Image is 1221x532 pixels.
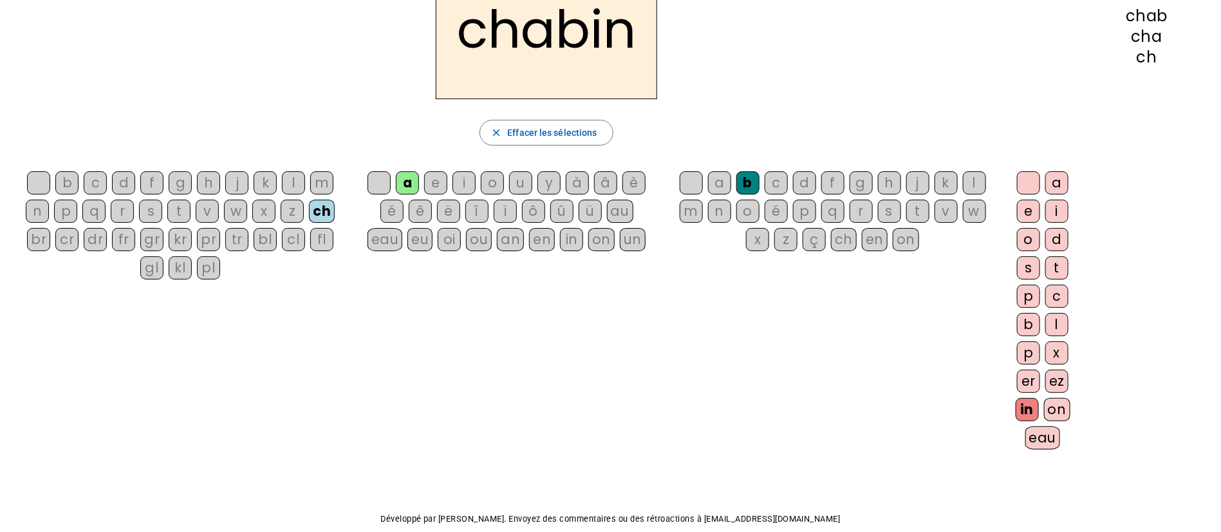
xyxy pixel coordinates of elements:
div: on [893,228,919,251]
div: x [252,200,275,223]
div: k [935,171,958,195]
div: ï [494,200,517,223]
div: eau [368,228,403,251]
div: v [935,200,958,223]
div: ch [831,228,857,251]
div: on [1044,398,1070,421]
div: b [1017,313,1040,336]
div: ch [309,200,335,223]
div: au [607,200,633,223]
div: p [1017,285,1040,308]
div: p [793,200,816,223]
div: fr [112,228,135,251]
div: à [566,171,589,195]
div: kr [169,228,192,251]
div: ez [1045,370,1068,393]
div: m [680,200,703,223]
div: c [84,171,107,195]
div: l [282,171,305,195]
div: c [765,171,788,195]
div: j [225,171,248,195]
div: on [588,228,615,251]
div: e [1017,200,1040,223]
div: p [54,200,77,223]
div: s [878,200,901,223]
div: w [224,200,247,223]
div: n [708,200,731,223]
div: b [736,171,760,195]
div: d [1045,228,1068,251]
div: v [196,200,219,223]
div: e [424,171,447,195]
div: a [1045,171,1068,195]
div: d [112,171,135,195]
div: in [1016,398,1039,421]
div: ô [522,200,545,223]
div: h [878,171,901,195]
div: n [26,200,49,223]
div: c [1045,285,1068,308]
div: t [906,200,929,223]
div: g [169,171,192,195]
div: r [111,200,134,223]
div: ê [409,200,432,223]
div: z [281,200,304,223]
div: ch [1093,50,1200,65]
div: w [963,200,986,223]
span: Effacer les sélections [507,125,597,140]
div: fl [310,228,333,251]
div: cr [55,228,79,251]
div: bl [254,228,277,251]
div: chab [1093,8,1200,24]
div: oi [438,228,461,251]
div: f [821,171,844,195]
div: â [594,171,617,195]
div: x [746,228,769,251]
div: f [140,171,163,195]
div: u [509,171,532,195]
div: kl [169,256,192,280]
div: gr [140,228,163,251]
div: a [396,171,419,195]
div: a [708,171,731,195]
div: î [465,200,489,223]
div: i [452,171,476,195]
div: d [793,171,816,195]
div: o [1017,228,1040,251]
div: cha [1093,29,1200,44]
div: o [736,200,760,223]
div: pr [197,228,220,251]
div: y [537,171,561,195]
div: k [254,171,277,195]
mat-icon: close [490,127,502,138]
div: i [1045,200,1068,223]
div: m [310,171,333,195]
div: é [380,200,404,223]
div: s [139,200,162,223]
div: en [529,228,555,251]
div: cl [282,228,305,251]
div: g [850,171,873,195]
div: pl [197,256,220,280]
div: dr [84,228,107,251]
div: z [774,228,797,251]
div: tr [225,228,248,251]
div: in [560,228,583,251]
div: q [82,200,106,223]
div: p [1017,341,1040,365]
div: é [765,200,788,223]
div: ë [437,200,460,223]
div: ü [579,200,602,223]
div: b [55,171,79,195]
div: eu [407,228,433,251]
div: er [1017,370,1040,393]
button: Effacer les sélections [480,120,613,146]
div: t [1045,256,1068,280]
div: eau [1025,426,1061,450]
div: l [963,171,986,195]
div: un [620,228,646,251]
div: ou [466,228,492,251]
div: r [850,200,873,223]
div: br [27,228,50,251]
div: t [167,200,191,223]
